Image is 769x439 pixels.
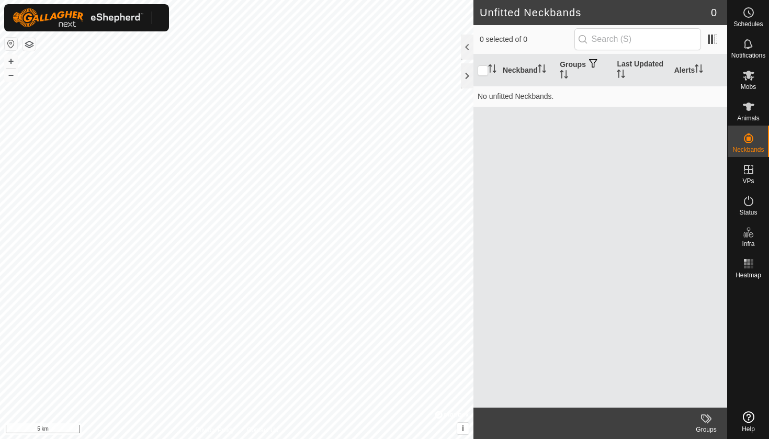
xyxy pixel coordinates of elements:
[247,425,278,435] a: Contact Us
[736,272,761,278] span: Heatmap
[733,21,763,27] span: Schedules
[711,5,717,20] span: 0
[613,54,670,86] th: Last Updated
[499,54,556,86] th: Neckband
[742,241,754,247] span: Infra
[488,66,496,74] p-sorticon: Activate to sort
[23,38,36,51] button: Map Layers
[737,115,760,121] span: Animals
[560,72,568,80] p-sorticon: Activate to sort
[462,424,464,433] span: i
[556,54,613,86] th: Groups
[473,86,727,107] td: No unfitted Neckbands.
[5,69,17,81] button: –
[480,34,574,45] span: 0 selected of 0
[732,147,764,153] span: Neckbands
[739,209,757,216] span: Status
[574,28,701,50] input: Search (S)
[741,84,756,90] span: Mobs
[538,66,546,74] p-sorticon: Activate to sort
[742,426,755,432] span: Help
[195,425,234,435] a: Privacy Policy
[670,54,727,86] th: Alerts
[480,6,711,19] h2: Unfitted Neckbands
[685,425,727,434] div: Groups
[457,423,469,434] button: i
[728,407,769,436] a: Help
[742,178,754,184] span: VPs
[5,38,17,50] button: Reset Map
[13,8,143,27] img: Gallagher Logo
[695,66,703,74] p-sorticon: Activate to sort
[731,52,765,59] span: Notifications
[5,55,17,67] button: +
[617,71,625,80] p-sorticon: Activate to sort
